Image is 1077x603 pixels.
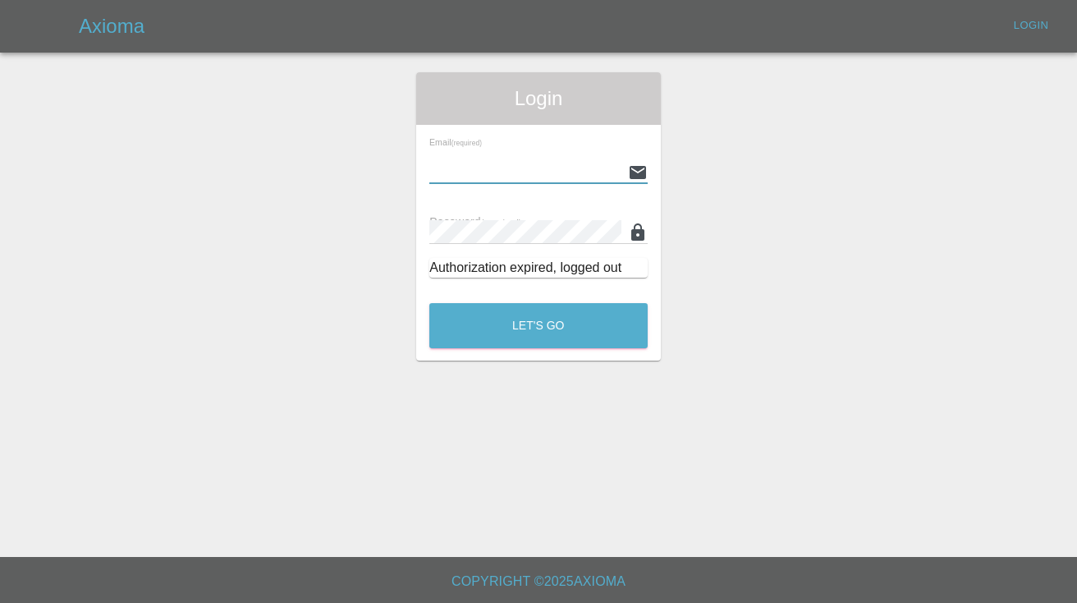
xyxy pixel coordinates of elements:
small: (required) [481,218,522,228]
a: Login [1005,13,1057,39]
span: Login [429,85,648,112]
span: Email [429,137,482,147]
h6: Copyright © 2025 Axioma [13,570,1064,593]
small: (required) [451,140,482,147]
h5: Axioma [79,13,144,39]
div: Authorization expired, logged out [429,258,648,278]
button: Let's Go [429,303,648,348]
span: Password [429,215,521,228]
